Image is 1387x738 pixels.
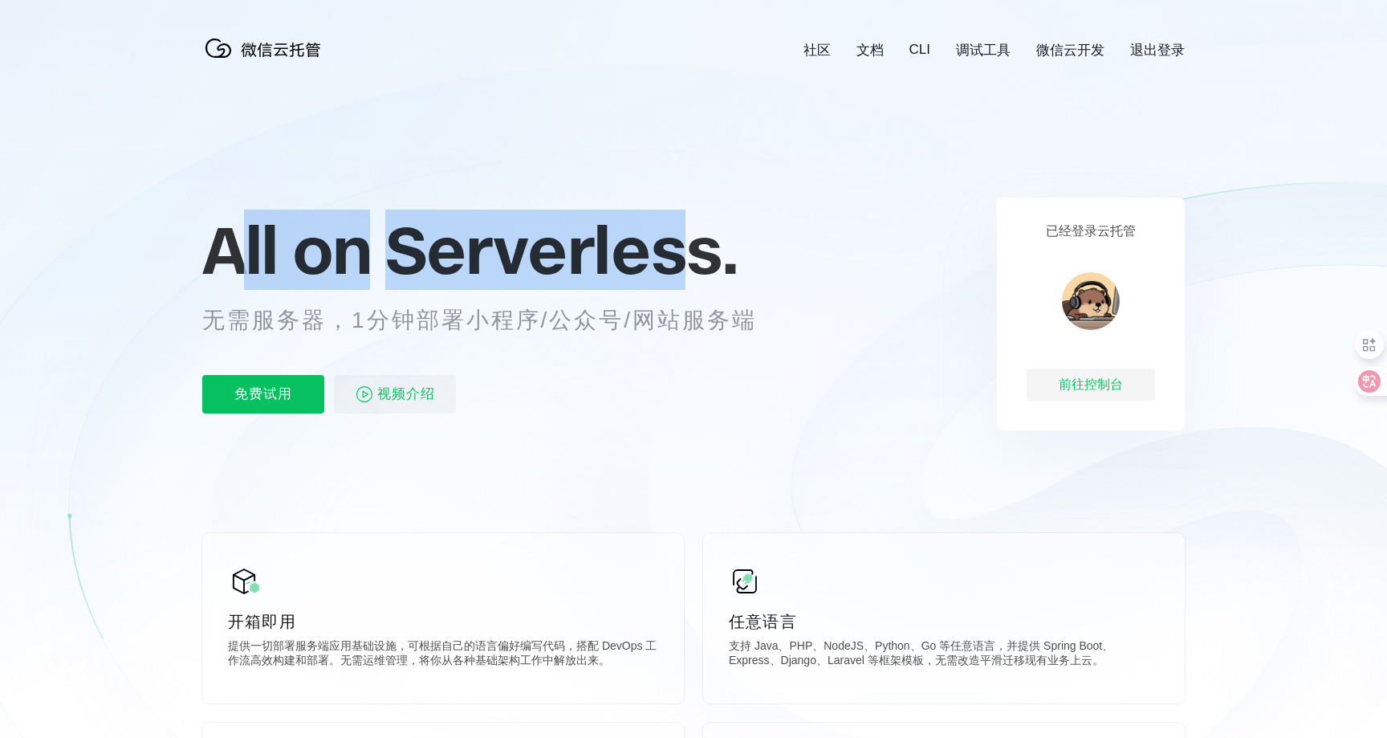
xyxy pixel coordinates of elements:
[729,639,1159,671] p: 支持 Java、PHP、NodeJS、Python、Go 等任意语言，并提供 Spring Boot、Express、Django、Laravel 等框架模板，无需改造平滑迁移现有业务上云。
[385,210,738,290] span: Serverless.
[729,610,1159,633] p: 任意语言
[1036,41,1104,59] a: 微信云开发
[1027,369,1155,401] div: 前往控制台
[228,639,658,671] p: 提供一切部署服务端应用基础设施，可根据自己的语言偏好编写代码，搭配 DevOps 工作流高效构建和部署。无需运维管理，将你从各种基础架构工作中解放出来。
[1130,41,1185,59] a: 退出登录
[228,610,658,633] p: 开箱即用
[1046,223,1136,240] p: 已经登录云托管
[856,41,884,59] a: 文档
[956,41,1011,59] a: 调试工具
[202,375,324,414] p: 免费试用
[202,210,370,290] span: All on
[202,53,331,67] a: 微信云托管
[803,41,831,59] a: 社区
[202,32,331,64] img: 微信云托管
[355,385,374,404] img: video_play.svg
[202,304,787,336] p: 无需服务器，1分钟部署小程序/公众号/网站服务端
[909,42,930,58] a: CLI
[377,375,435,414] span: 视频介绍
